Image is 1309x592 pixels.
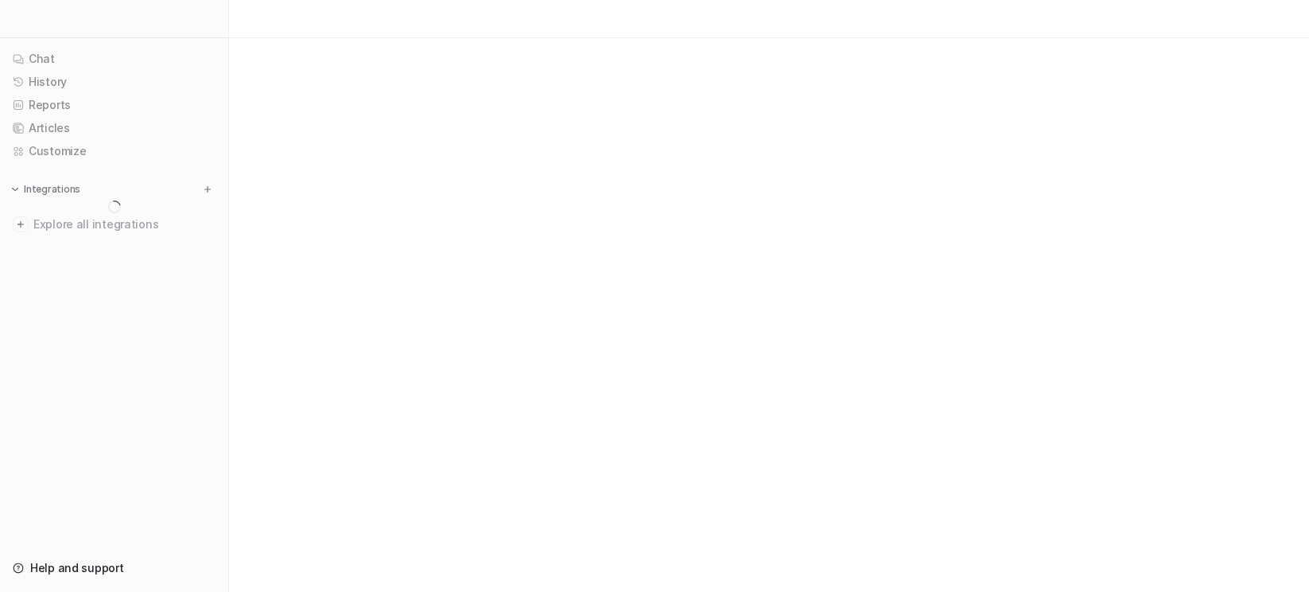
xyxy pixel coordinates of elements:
a: Chat [6,48,222,70]
a: History [6,71,222,93]
img: explore all integrations [13,216,29,232]
button: Integrations [6,181,85,197]
p: Integrations [24,183,80,196]
a: Articles [6,117,222,139]
a: Customize [6,140,222,162]
a: Help and support [6,557,222,579]
img: menu_add.svg [202,184,213,195]
a: Reports [6,94,222,116]
a: Explore all integrations [6,213,222,236]
span: Explore all integrations [33,212,216,237]
img: expand menu [10,184,21,195]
